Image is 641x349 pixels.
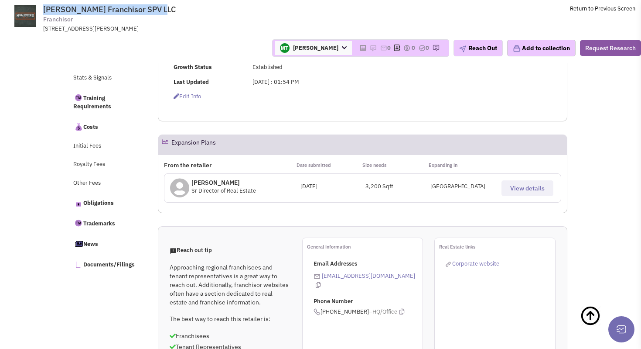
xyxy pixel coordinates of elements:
button: View details [501,180,553,196]
img: reachlinkicon.png [446,262,451,267]
a: Return to Previous Screen [570,5,635,12]
p: Real Estate links [439,242,555,251]
img: icon-dealamount.png [403,45,410,52]
div: [GEOGRAPHIC_DATA] [430,183,495,191]
div: 3,200 Sqft [365,183,430,191]
a: Training Requirements [69,89,140,115]
img: research-icon.png [433,45,440,52]
div: [DATE] [300,183,365,191]
span: Franchisor [43,15,73,24]
a: [EMAIL_ADDRESS][DOMAIN_NAME] [322,272,415,280]
a: Other Fees [69,175,140,192]
img: icon-note.png [370,45,377,52]
a: News [69,235,140,253]
b: Last Updated [174,78,209,86]
span: View details [510,184,545,192]
span: Corporate website [452,260,499,267]
span: 0 [412,44,415,52]
p: Size needs [362,161,429,169]
a: Costs [69,117,140,136]
button: Add to collection [507,40,576,56]
img: CjNI01gqJkyD1aWX3k6yAw.png [280,43,290,53]
img: icon-email-active-16.png [380,45,387,52]
button: Request Research [580,40,641,56]
span: [PHONE_NUMBER] [314,308,423,316]
span: [PERSON_NAME] Franchisor SPV LLC [43,4,176,14]
p: The best way to reach this retailer is: [170,314,291,323]
p: General information [307,242,423,251]
h2: Expansion Plans [171,135,216,154]
div: [DATE] : 01:54 PM [247,78,357,86]
p: Franchisees [170,332,291,340]
p: Approaching regional franchisees and tenant representatives is a great way to reach out. Addition... [170,263,291,307]
img: icon-phone.png [314,308,320,315]
img: plane.png [459,45,466,52]
p: Phone Number [314,297,423,306]
b: Growth Status [174,63,212,71]
a: Trademarks [69,214,140,232]
img: TaskCount.png [419,45,426,52]
img: icon-collection-lavender.png [513,45,521,52]
a: Stats & Signals [69,70,140,86]
p: From the retailer [164,161,297,169]
span: Edit info [174,93,201,100]
a: Obligations [69,194,140,212]
span: 0 [426,44,429,52]
span: –HQ/Office [369,308,397,316]
a: Initial Fees [69,138,140,155]
div: Established [247,63,357,72]
button: Reach Out [453,40,503,56]
p: [PERSON_NAME] [191,178,256,187]
span: 0 [387,44,391,52]
span: Sr Director of Real Estate [191,187,256,194]
p: Expanding in [429,161,495,169]
div: [STREET_ADDRESS][PERSON_NAME] [43,25,271,33]
p: Email Addresses [314,260,423,268]
a: Documents/Filings [69,255,140,273]
span: Reach out tip [170,246,212,254]
a: Corporate website [446,260,499,267]
a: Royalty Fees [69,156,140,173]
p: Date submitted [297,161,363,169]
img: icon-email-active-16.png [314,273,320,280]
span: [PERSON_NAME] [275,41,352,55]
